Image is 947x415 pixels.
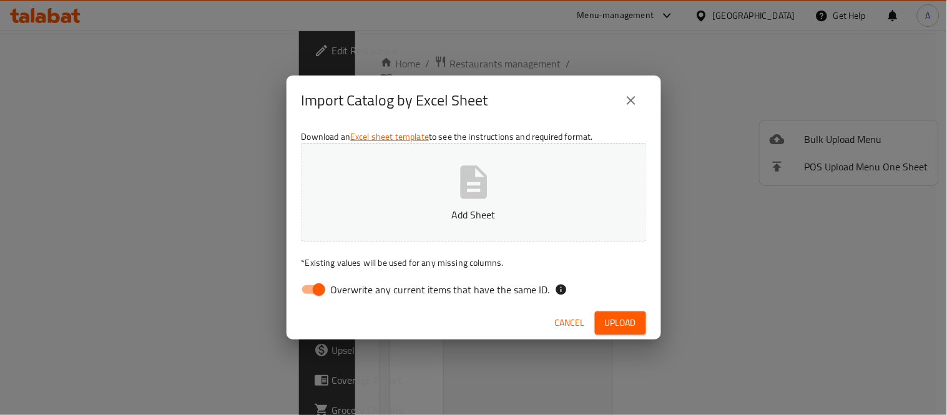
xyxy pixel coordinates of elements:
div: Download an to see the instructions and required format. [287,125,661,306]
p: Add Sheet [321,207,627,222]
button: Upload [595,311,646,334]
span: Cancel [555,315,585,331]
svg: If the overwrite option isn't selected, then the items that match an existing ID will be ignored ... [555,283,567,296]
span: Upload [605,315,636,331]
button: Add Sheet [302,143,646,242]
button: Cancel [550,311,590,334]
span: Overwrite any current items that have the same ID. [331,282,550,297]
button: close [616,85,646,115]
p: Existing values will be used for any missing columns. [302,256,646,269]
h2: Import Catalog by Excel Sheet [302,90,488,110]
a: Excel sheet template [350,129,429,145]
